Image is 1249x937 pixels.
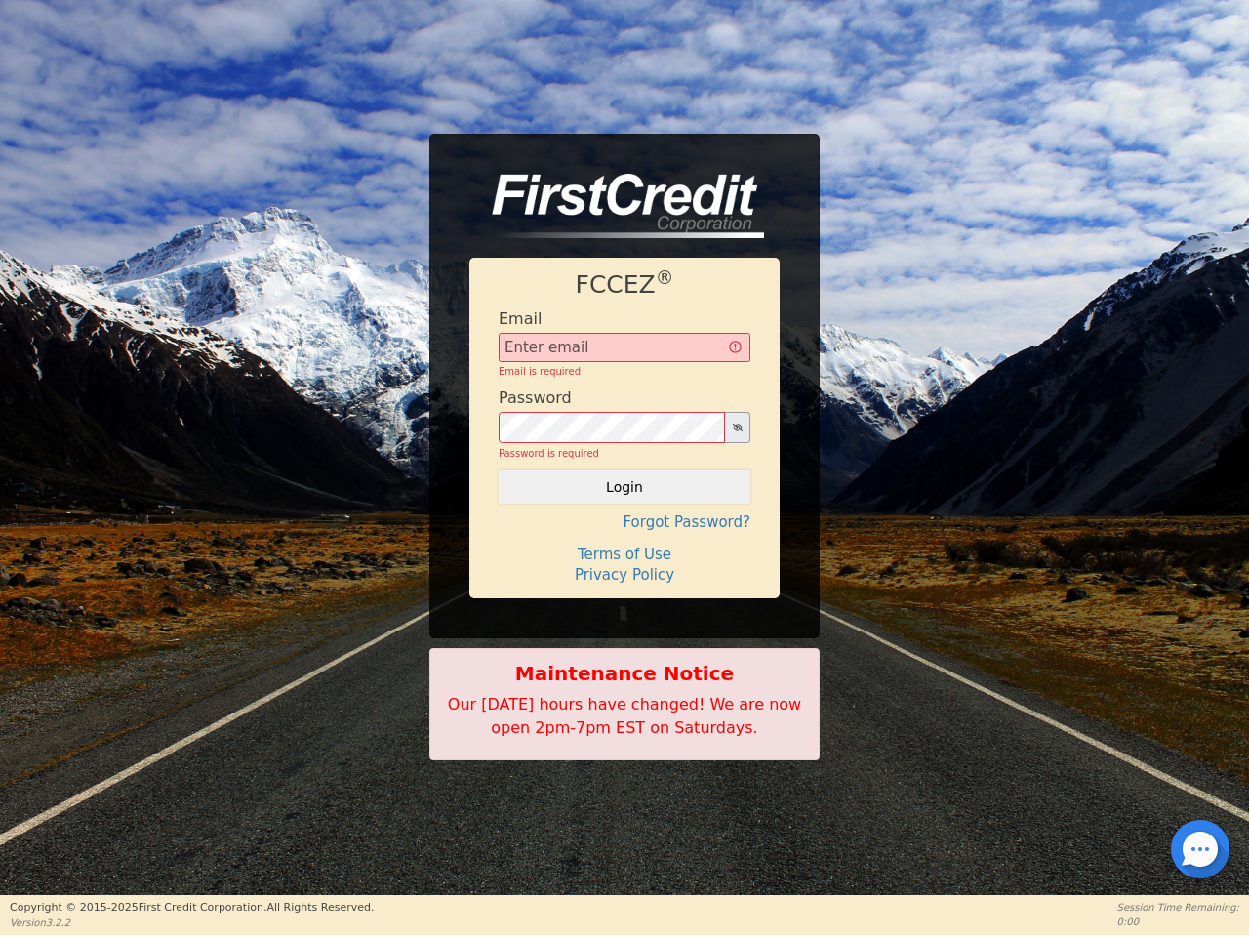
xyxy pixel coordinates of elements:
span: Our [DATE] hours have changed! We are now open 2pm-7pm EST on Saturdays. [448,695,801,737]
div: Password is required [499,446,750,461]
div: Email is required [499,364,750,379]
h4: Terms of Use [499,546,750,563]
h4: Password [499,388,572,407]
span: All Rights Reserved. [266,901,374,914]
h4: Email [499,309,542,328]
p: Copyright © 2015- 2025 First Credit Corporation. [10,900,374,917]
p: 0:00 [1117,915,1239,929]
input: password [499,412,725,443]
b: Maintenance Notice [440,659,809,688]
p: Version 3.2.2 [10,916,374,930]
p: Session Time Remaining: [1117,900,1239,915]
img: logo-CMu_cnol.png [469,174,764,238]
h4: Forgot Password? [499,513,750,531]
input: Enter email [499,333,750,362]
h1: FCCEZ [499,270,750,300]
button: Login [499,470,750,504]
sup: ® [656,267,674,288]
h4: Privacy Policy [499,566,750,584]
